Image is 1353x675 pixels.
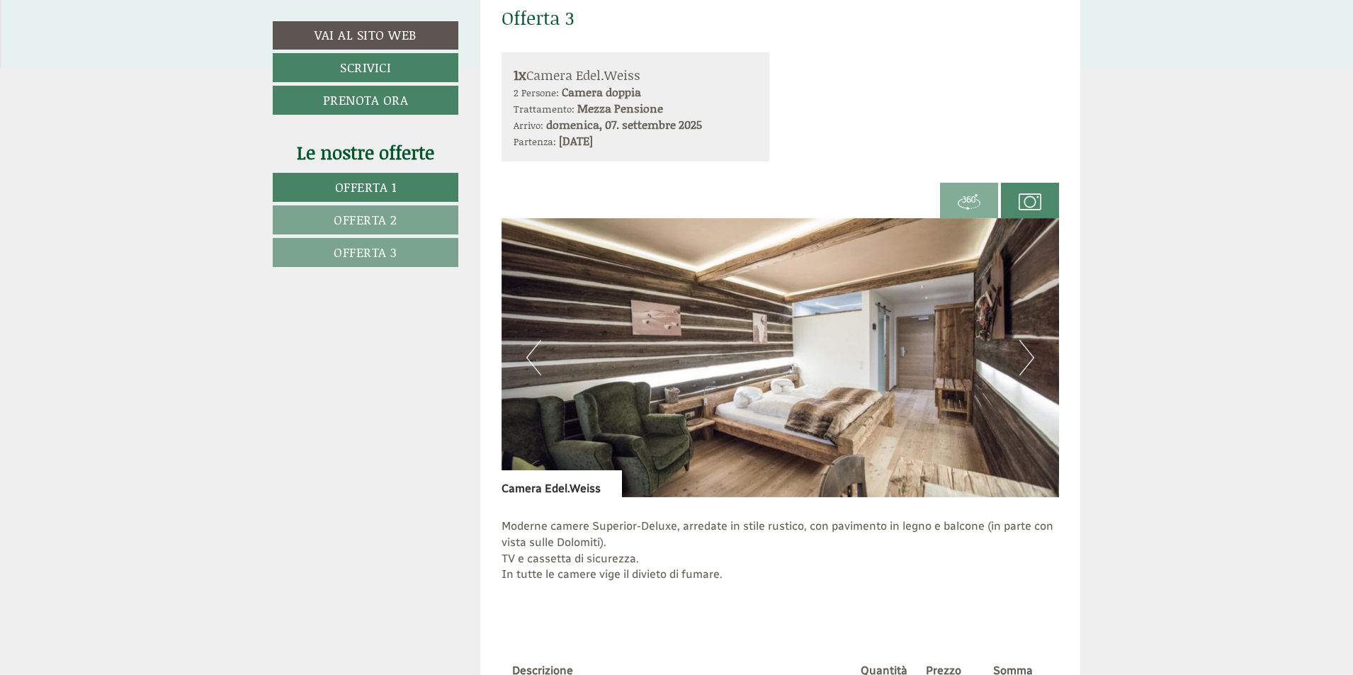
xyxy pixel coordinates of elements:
[273,86,458,115] a: Prenota ora
[502,218,1060,497] img: image
[334,243,397,261] span: Offerta 3
[502,518,1060,599] p: Moderne camere Superior-Deluxe, arredate in stile rustico, con pavimento in legno e balcone (in p...
[273,21,458,50] a: Vai al sito web
[546,116,702,132] b: domenica, 07. settembre 2025
[273,53,458,82] a: Scrivici
[526,340,541,375] button: Previous
[514,101,574,116] small: Trattamento:
[958,191,980,213] img: 360-grad.svg
[502,470,622,497] div: Camera Edel.Weiss
[273,140,458,166] div: Le nostre offerte
[559,132,593,149] b: [DATE]
[334,210,397,229] span: Offerta 2
[514,64,758,85] div: Camera Edel.Weiss
[562,84,641,100] b: Camera doppia
[502,5,574,31] div: Offerta 3
[335,178,397,196] span: Offerta 1
[577,100,663,116] b: Mezza Pensione
[514,134,556,149] small: Partenza:
[1019,340,1034,375] button: Next
[1019,191,1041,213] img: camera.svg
[514,64,526,84] b: 1x
[514,85,559,100] small: 2 Persone:
[514,118,543,132] small: Arrivo:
